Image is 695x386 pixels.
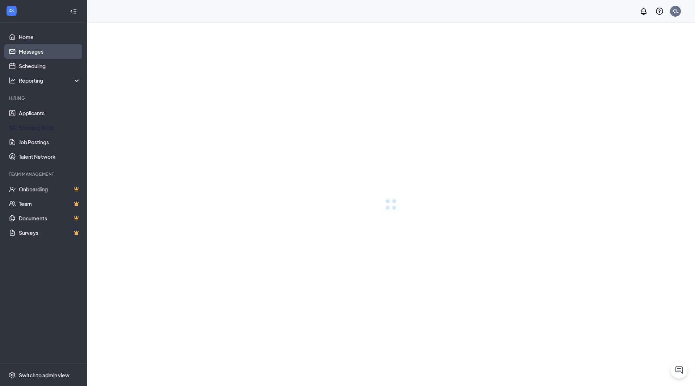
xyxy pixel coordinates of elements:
[19,211,81,225] a: DocumentsCrown
[9,95,79,101] div: Hiring
[19,77,81,84] div: Reporting
[655,7,664,16] svg: QuestionInfo
[9,171,79,177] div: Team Management
[19,44,81,59] a: Messages
[670,361,688,379] button: ChatActive
[8,7,15,14] svg: WorkstreamLogo
[19,149,81,164] a: Talent Network
[19,59,81,73] a: Scheduling
[675,366,683,374] svg: ChatActive
[19,196,81,211] a: TeamCrown
[19,135,81,149] a: Job Postings
[19,225,81,240] a: SurveysCrown
[9,372,16,379] svg: Settings
[19,372,69,379] div: Switch to admin view
[639,7,648,16] svg: Notifications
[70,8,77,15] svg: Collapse
[19,30,81,44] a: Home
[19,106,81,120] a: Applicants
[673,8,678,14] div: CL
[9,77,16,84] svg: Analysis
[19,120,81,135] a: Sourcing Tools
[19,182,81,196] a: OnboardingCrown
